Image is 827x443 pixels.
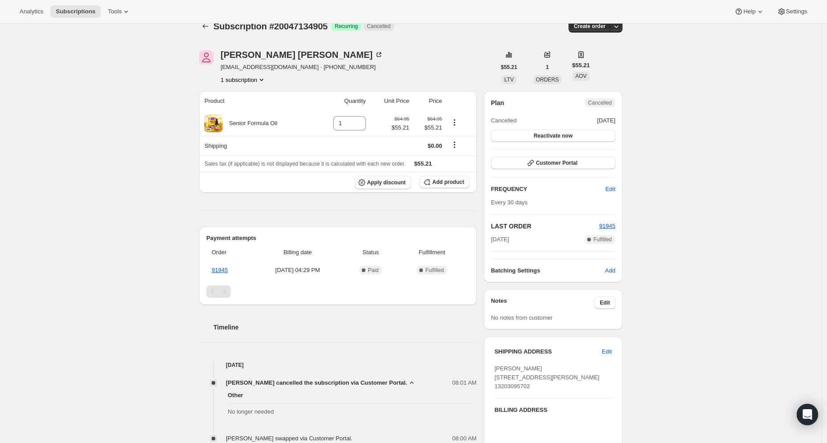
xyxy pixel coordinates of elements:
span: Tools [108,8,122,15]
span: Billing date [254,248,342,257]
nav: Pagination [206,285,470,298]
span: Edit [606,185,615,194]
span: Reactivate now [534,132,573,139]
th: Unit Price [368,91,412,111]
span: Cancelled [491,116,517,125]
button: Apply discount [355,176,411,189]
button: Product actions [447,118,462,127]
span: Create order [574,23,606,30]
span: 08:01 AM [452,378,477,387]
button: Edit [597,345,617,359]
button: Subscriptions [50,5,101,18]
span: [DATE] [491,235,509,244]
span: $55.21 [501,64,517,71]
div: Open Intercom Messenger [797,404,818,425]
span: 1 [546,64,549,71]
button: Subscriptions [199,20,212,33]
span: 08:00 AM [452,434,477,443]
span: $55.21 [392,123,409,132]
span: Other [228,391,473,400]
span: Add [605,266,615,275]
span: Settings [786,8,807,15]
button: Customer Portal [491,157,615,169]
button: Tools [102,5,136,18]
h4: [DATE] [199,361,477,370]
button: Create order [569,20,611,33]
h6: Batching Settings [491,266,605,275]
small: $64.95 [394,116,409,122]
button: Analytics [14,5,49,18]
th: Shipping [199,136,315,155]
a: 91945 [212,267,228,273]
span: Subscriptions [56,8,95,15]
th: Order [206,243,251,262]
h3: Notes [491,297,595,309]
button: Help [729,5,770,18]
span: Jeremy Schmitt [199,50,213,65]
span: Cancelled [588,99,612,106]
h2: Plan [491,98,504,107]
span: $0.00 [428,142,442,149]
button: 91945 [599,222,615,231]
button: $55.21 [495,61,523,73]
img: product img [205,114,222,132]
span: Paid [368,267,379,274]
h2: Payment attempts [206,234,470,243]
span: AOV [575,73,586,79]
button: 1 [540,61,554,73]
button: Product actions [221,75,266,84]
button: Settings [772,5,813,18]
span: LTV [504,77,514,83]
div: [PERSON_NAME] [PERSON_NAME] [221,50,383,59]
th: Product [199,91,315,111]
button: [PERSON_NAME] cancelled the subscription via Customer Portal. [226,378,416,387]
span: Fulfilled [426,267,444,274]
span: Apply discount [367,179,406,186]
span: [DATE] · 04:29 PM [254,266,342,275]
button: Edit [594,297,615,309]
span: Fulfilled [594,236,612,243]
button: Add product [420,176,469,188]
span: [PERSON_NAME] [STREET_ADDRESS][PERSON_NAME] 13203095702 [495,365,600,390]
span: Customer Portal [536,159,577,167]
th: Price [412,91,445,111]
div: Senior Formula Oil [222,119,277,128]
span: Sales tax (if applicable) is not displayed because it is calculated with each new order. [205,161,405,167]
small: $64.95 [427,116,442,122]
span: Recurring [335,23,358,30]
span: [DATE] [597,116,615,125]
span: [PERSON_NAME] cancelled the subscription via Customer Portal. [226,378,407,387]
button: Reactivate now [491,130,615,142]
th: Quantity [315,91,368,111]
span: Status [347,248,394,257]
span: No notes from customer [491,314,553,321]
span: $55.21 [414,160,432,167]
h2: Timeline [213,323,477,332]
a: 91945 [599,223,615,229]
span: [PERSON_NAME] swapped via Customer Portal. [226,435,352,442]
span: [EMAIL_ADDRESS][DOMAIN_NAME] · [PHONE_NUMBER] [221,63,383,72]
span: Fulfillment [400,248,464,257]
h2: FREQUENCY [491,185,606,194]
span: No longer needed [228,407,473,416]
span: Edit [602,347,612,356]
span: $55.21 [572,61,590,70]
button: Shipping actions [447,140,462,150]
span: Every 30 days [491,199,528,206]
h3: SHIPPING ADDRESS [495,347,602,356]
span: ORDERS [536,77,559,83]
span: Analytics [20,8,43,15]
button: Add [600,264,621,278]
h3: BILLING ADDRESS [495,406,612,415]
span: Help [743,8,755,15]
span: $55.21 [414,123,442,132]
h2: LAST ORDER [491,222,599,231]
span: Edit [600,299,610,306]
span: Cancelled [367,23,390,30]
span: Add product [432,179,464,186]
button: Edit [600,182,621,196]
span: Subscription #20047134905 [213,21,328,31]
